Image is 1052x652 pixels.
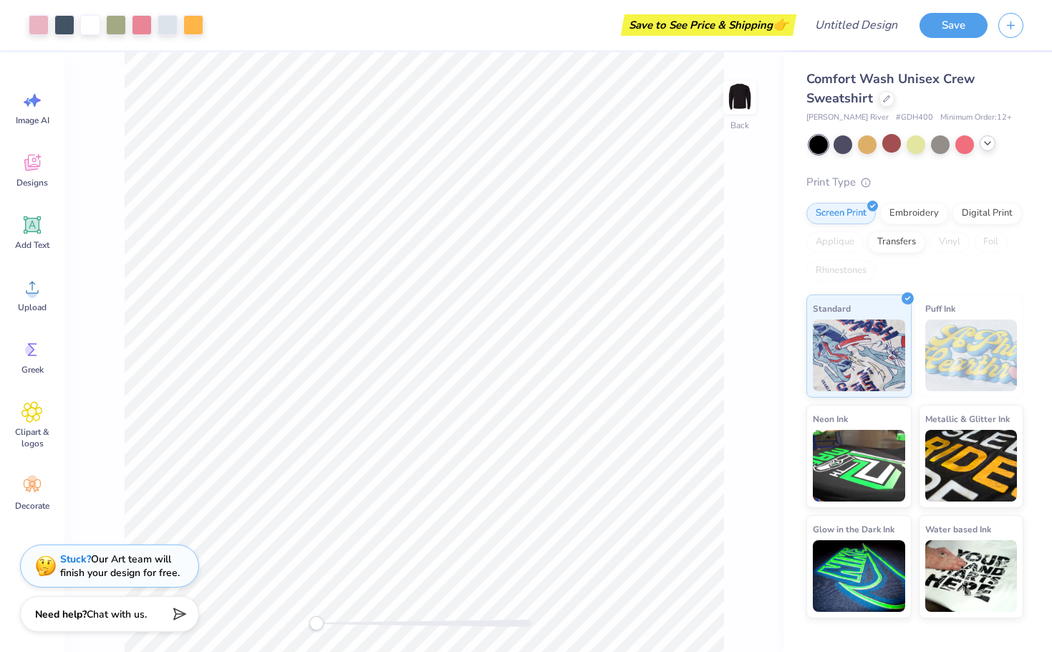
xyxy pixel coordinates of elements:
span: Comfort Wash Unisex Crew Sweatshirt [806,70,975,107]
span: Upload [18,302,47,313]
span: Clipart & logos [9,426,56,449]
span: Neon Ink [813,411,848,426]
span: Puff Ink [925,301,955,316]
div: Accessibility label [309,616,324,631]
img: Back [725,83,754,112]
span: Water based Ink [925,522,991,537]
div: Applique [806,231,864,253]
div: Rhinestones [806,260,876,282]
div: Transfers [868,231,925,253]
div: Vinyl [930,231,970,253]
div: Embroidery [880,203,948,224]
img: Water based Ink [925,540,1018,612]
span: # GDH400 [896,112,933,124]
button: Save [920,13,988,38]
div: Back [730,119,749,132]
div: Digital Print [952,203,1022,224]
input: Untitled Design [804,11,909,39]
span: Chat with us. [87,608,147,621]
span: 👉 [773,16,788,33]
span: Metallic & Glitter Ink [925,411,1010,426]
div: Save to See Price & Shipping [624,14,793,36]
span: Greek [21,364,44,375]
img: Neon Ink [813,430,905,502]
span: Add Text [15,239,49,251]
div: Our Art team will finish your design for free. [60,552,180,580]
div: Screen Print [806,203,876,224]
span: Minimum Order: 12 + [940,112,1012,124]
img: Puff Ink [925,320,1018,391]
span: Image AI [16,115,49,126]
span: Decorate [15,500,49,512]
span: Standard [813,301,851,316]
strong: Stuck? [60,552,91,566]
span: [PERSON_NAME] River [806,112,889,124]
strong: Need help? [35,608,87,621]
img: Glow in the Dark Ink [813,540,905,612]
img: Standard [813,320,905,391]
div: Print Type [806,174,1023,191]
div: Foil [974,231,1008,253]
span: Designs [16,177,48,188]
span: Glow in the Dark Ink [813,522,894,537]
img: Metallic & Glitter Ink [925,430,1018,502]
